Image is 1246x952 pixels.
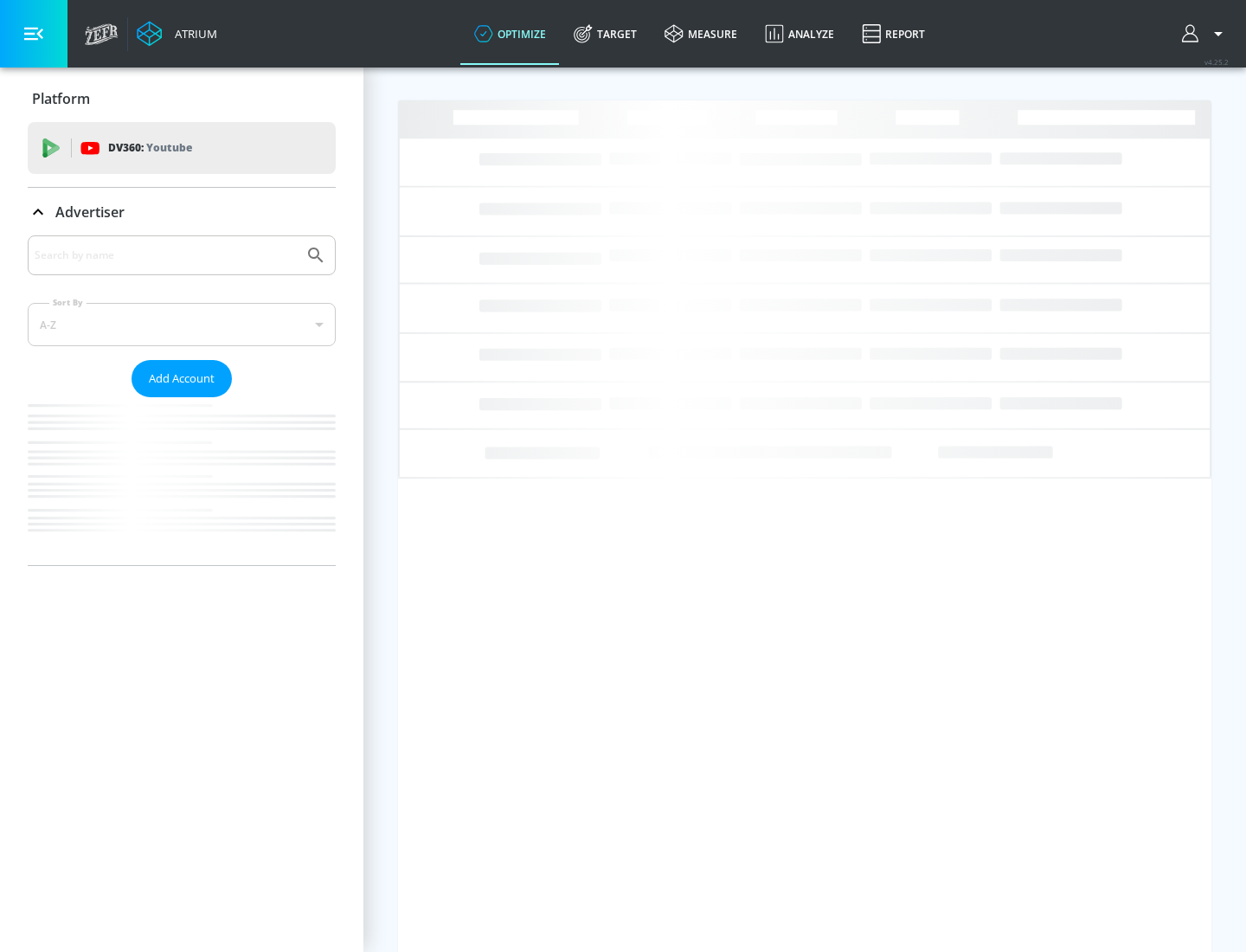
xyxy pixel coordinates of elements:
a: optimize [460,3,560,65]
div: Atrium [168,26,217,42]
div: Advertiser [28,235,336,565]
a: measure [651,3,751,65]
div: DV360: Youtube [28,122,336,174]
input: Search by name [35,244,297,267]
span: v 4.25.2 [1204,57,1229,67]
a: Analyze [751,3,848,65]
a: Report [848,3,939,65]
span: Add Account [149,369,215,389]
div: A-Z [28,303,336,346]
nav: list of Advertiser [28,397,336,565]
div: Advertiser [28,188,336,236]
p: Advertiser [55,203,125,222]
p: Youtube [146,138,192,157]
p: Platform [32,89,90,108]
a: Atrium [137,21,217,47]
button: Add Account [132,360,232,397]
p: DV360: [108,138,192,158]
label: Sort By [49,297,87,308]
div: Platform [28,74,336,123]
a: Target [560,3,651,65]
